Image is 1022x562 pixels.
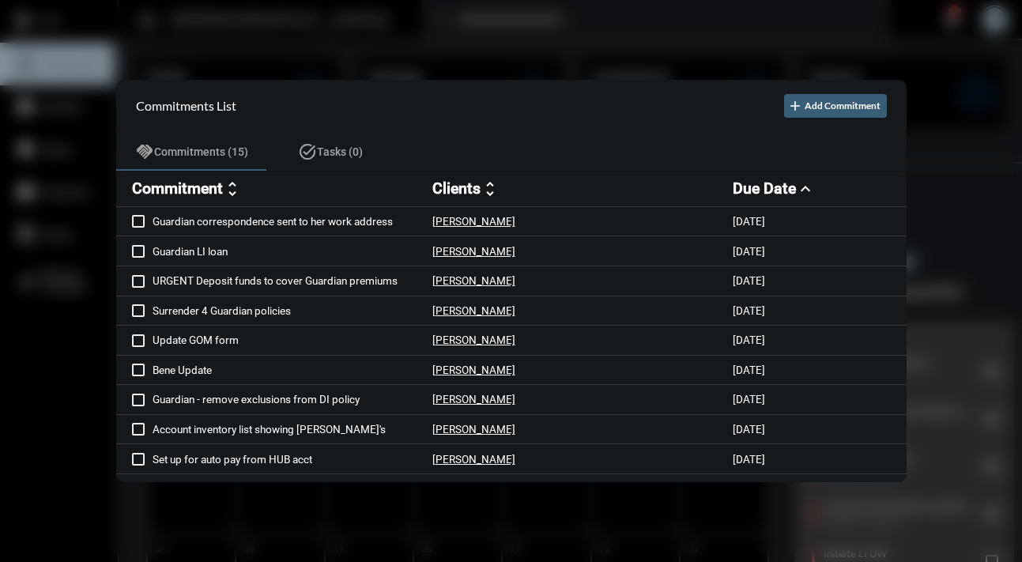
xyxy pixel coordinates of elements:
p: [DATE] [733,245,765,258]
span: Commitments (15) [154,145,248,158]
p: [DATE] [733,215,765,228]
p: [DATE] [733,423,765,436]
p: [DATE] [733,364,765,376]
p: URGENT Deposit funds to cover Guardian premiums [153,274,432,287]
h2: Clients [432,179,481,198]
p: [DATE] [733,274,765,287]
p: [DATE] [733,304,765,317]
p: Guardian correspondence sent to her work address [153,215,432,228]
p: [PERSON_NAME] [432,364,515,376]
p: [DATE] [733,334,765,346]
p: Bene Update [153,364,432,376]
p: Account inventory list showing [PERSON_NAME]'s [153,423,432,436]
p: [PERSON_NAME] [432,274,515,287]
p: [PERSON_NAME] [432,334,515,346]
p: Surrender 4 Guardian policies [153,304,432,317]
p: Guardian - remove exclusions from DI policy [153,393,432,405]
p: Set up for auto pay from HUB acct [153,453,432,466]
mat-icon: expand_less [796,179,815,198]
mat-icon: add [787,98,803,114]
p: [PERSON_NAME] [432,423,515,436]
p: [PERSON_NAME] [432,453,515,466]
mat-icon: unfold_more [481,179,500,198]
p: [DATE] [733,393,765,405]
p: [PERSON_NAME] [432,482,515,495]
button: Add Commitment [784,94,887,118]
mat-icon: handshake [135,142,154,161]
p: [PERSON_NAME] [432,304,515,317]
p: [PERSON_NAME] [432,245,515,258]
h2: Commitments List [136,98,236,113]
p: Initiate HUB Account [153,482,432,495]
mat-icon: unfold_more [223,179,242,198]
span: Tasks (0) [317,145,363,158]
p: [DATE] [733,482,765,495]
p: Guardian LI loan [153,245,432,258]
p: [DATE] [733,453,765,466]
p: [PERSON_NAME] [432,393,515,405]
h2: Commitment [132,179,223,198]
mat-icon: task_alt [298,142,317,161]
h2: Due Date [733,179,796,198]
p: Update GOM form [153,334,432,346]
p: [PERSON_NAME] [432,215,515,228]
